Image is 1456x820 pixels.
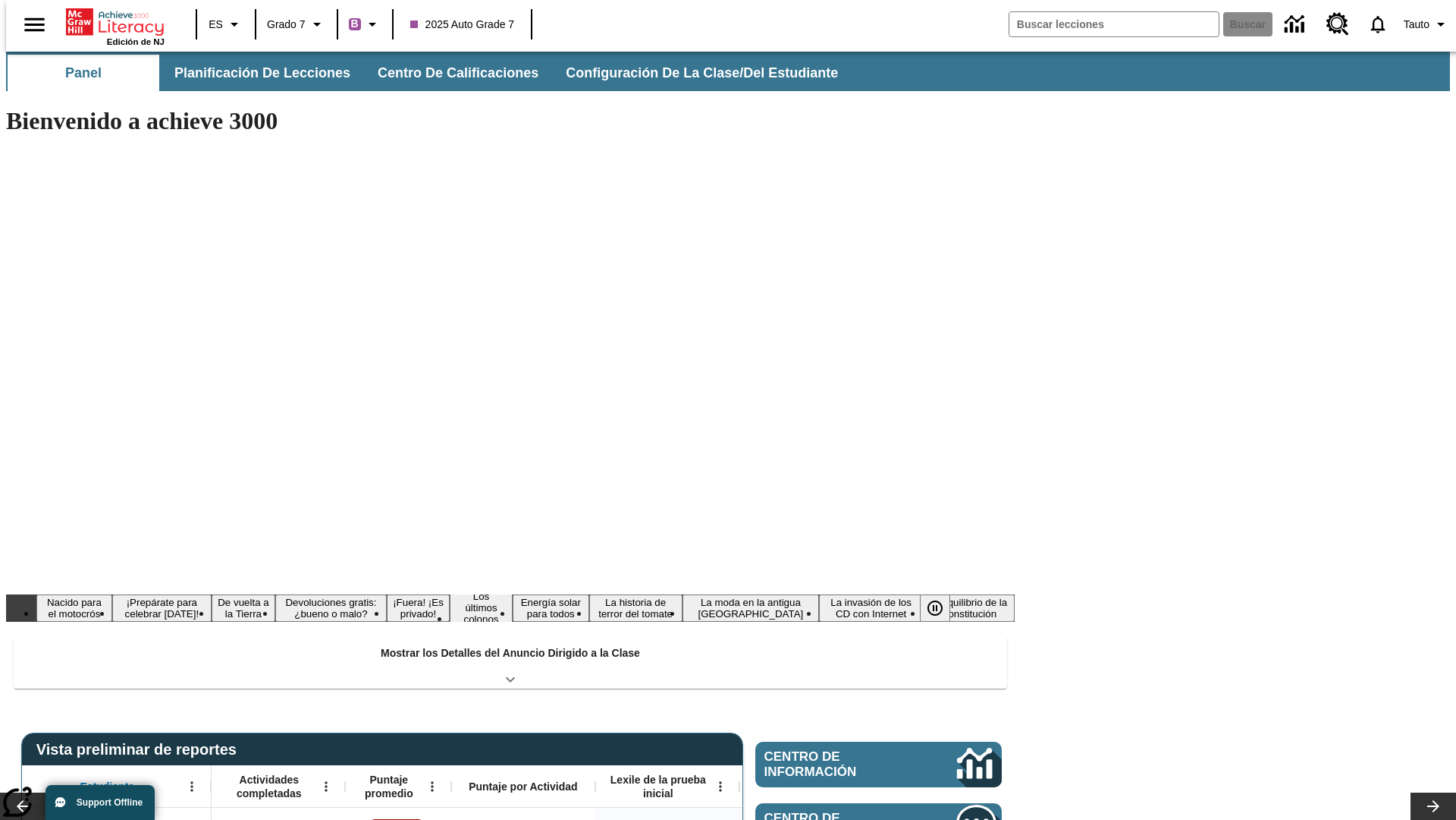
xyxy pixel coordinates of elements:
[112,594,212,622] button: Diapositiva 2 ¡Prepárate para celebrar Juneteenth!
[6,107,1015,135] h1: Bienvenido a achieve 3000
[219,773,319,800] span: Actividades completadas
[709,775,732,798] button: Abrir menú
[36,741,244,758] span: Vista preliminar de reportes
[315,775,337,798] button: Abrir menú
[755,742,1002,787] a: Centro de información
[1317,4,1358,45] a: Centro de recursos, Se abrirá en una pestaña nueva.
[603,773,714,800] span: Lexile de la prueba inicial
[923,594,1015,622] button: Diapositiva 11 El equilibrio de la Constitución
[202,11,250,38] button: Lenguaje: ES, Selecciona un idioma
[920,594,950,622] button: Pausar
[212,594,275,622] button: Diapositiva 3 De vuelta a la Tierra
[107,37,165,46] span: Edición de NJ
[6,12,221,26] body: Máximo 600 caracteres Presiona Escape para desactivar la barra de herramientas Presiona Alt + F10...
[682,594,820,622] button: Diapositiva 9 La moda en la antigua Roma
[351,14,359,33] span: B
[77,797,143,808] span: Support Offline
[764,749,906,780] span: Centro de información
[6,52,1450,91] div: Subbarra de navegación
[469,780,577,793] span: Puntaje por Actividad
[589,594,682,622] button: Diapositiva 8 La historia de terror del tomate
[162,55,362,91] button: Planificación de lecciones
[1009,12,1219,36] input: Buscar campo
[513,594,589,622] button: Diapositiva 7 Energía solar para todos
[1410,793,1456,820] button: Carrusel de lecciones, seguir
[45,785,155,820] button: Support Offline
[421,775,444,798] button: Abrir menú
[1276,4,1317,46] a: Centro de información
[819,594,923,622] button: Diapositiva 10 La invasión de los CD con Internet
[36,594,112,622] button: Diapositiva 1 Nacido para el motocrós
[209,17,223,33] span: ES
[14,636,1007,689] div: Mostrar los Detalles del Anuncio Dirigido a la Clase
[12,2,57,47] button: Abrir el menú lateral
[267,17,306,33] span: Grado 7
[66,5,165,46] div: Portada
[6,55,852,91] div: Subbarra de navegación
[261,11,332,38] button: Grado: Grado 7, Elige un grado
[366,55,551,91] button: Centro de calificaciones
[343,11,388,38] button: Boost El color de la clase es morado/púrpura. Cambiar el color de la clase.
[80,780,135,793] span: Estudiante
[353,773,425,800] span: Puntaje promedio
[1398,11,1456,38] button: Perfil/Configuración
[410,17,515,33] span: 2025 Auto Grade 7
[66,7,165,37] a: Portada
[275,594,387,622] button: Diapositiva 4 Devoluciones gratis: ¿bueno o malo?
[180,775,203,798] button: Abrir menú
[554,55,850,91] button: Configuración de la clase/del estudiante
[1404,17,1429,33] span: Tauto
[387,594,450,622] button: Diapositiva 5 ¡Fuera! ¡Es privado!
[8,55,159,91] button: Panel
[1358,5,1398,44] a: Notificaciones
[381,645,640,661] p: Mostrar los Detalles del Anuncio Dirigido a la Clase
[450,588,513,627] button: Diapositiva 6 Los últimos colonos
[920,594,965,622] div: Pausar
